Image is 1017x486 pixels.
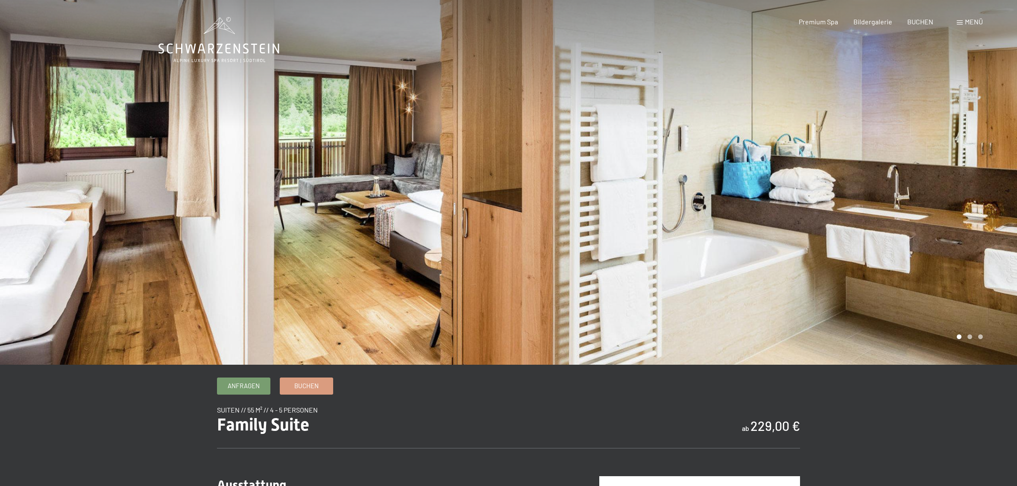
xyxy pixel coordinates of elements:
a: BUCHEN [907,18,933,26]
span: ab [742,424,749,432]
a: Anfragen [217,378,270,394]
a: Premium Spa [799,18,838,26]
span: Menü [965,18,983,26]
span: Buchen [294,381,319,390]
a: Buchen [280,378,333,394]
b: 229,00 € [750,418,800,433]
span: Anfragen [228,381,260,390]
span: Family Suite [217,415,309,435]
span: Suiten // 55 m² // 4 - 5 Personen [217,406,318,414]
a: Bildergalerie [853,18,892,26]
